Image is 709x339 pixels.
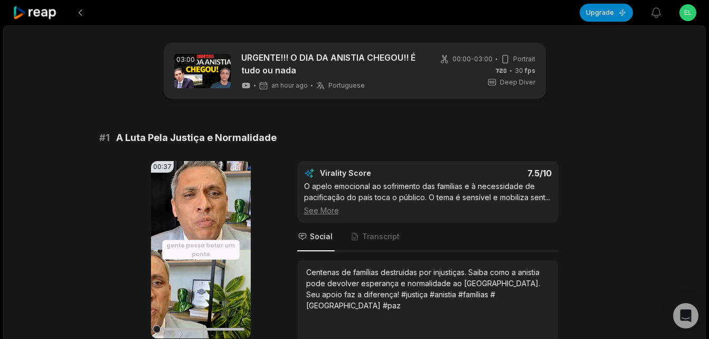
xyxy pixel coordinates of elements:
[525,67,535,74] span: fps
[515,66,535,76] span: 30
[513,54,535,64] span: Portrait
[297,223,559,251] nav: Tabs
[320,168,433,178] div: Virality Score
[452,54,493,64] span: 00:00 - 03:00
[500,78,535,87] span: Deep Diver
[580,4,633,22] button: Upgrade
[99,130,110,145] span: # 1
[271,81,308,90] span: an hour ago
[241,51,423,77] a: URGENTE!!! O DIA DA ANISTIA CHEGOU!! É tudo ou nada
[328,81,365,90] span: Portuguese
[304,181,552,216] div: O apelo emocional ao sofrimento das famílias e à necessidade de pacificação do país toca o públic...
[116,130,277,145] span: A Luta Pela Justiça e Normalidade
[151,161,251,338] video: Your browser does not support mp4 format.
[673,303,698,328] div: Open Intercom Messenger
[310,231,333,242] span: Social
[362,231,400,242] span: Transcript
[306,267,550,311] div: Centenas de famílias destruídas por injustiças. Saiba como a anistia pode devolver esperança e no...
[304,205,552,216] div: See More
[438,168,552,178] div: 7.5 /10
